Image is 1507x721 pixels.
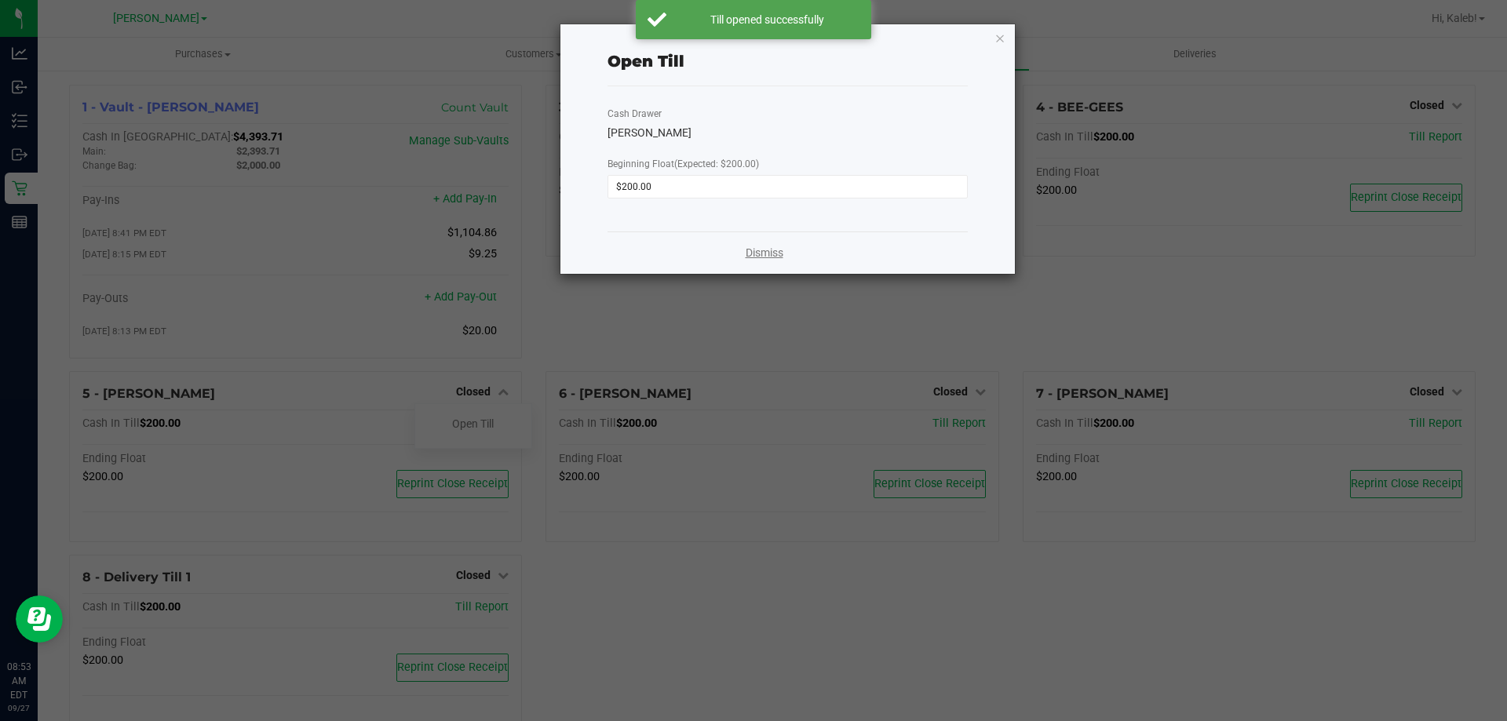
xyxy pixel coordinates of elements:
[16,595,63,643] iframe: Resource center
[746,245,783,261] a: Dismiss
[608,107,662,121] label: Cash Drawer
[675,12,859,27] div: Till opened successfully
[608,125,968,141] div: [PERSON_NAME]
[608,49,684,73] div: Open Till
[608,158,759,169] span: Beginning Float
[674,158,759,169] span: (Expected: $200.00)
